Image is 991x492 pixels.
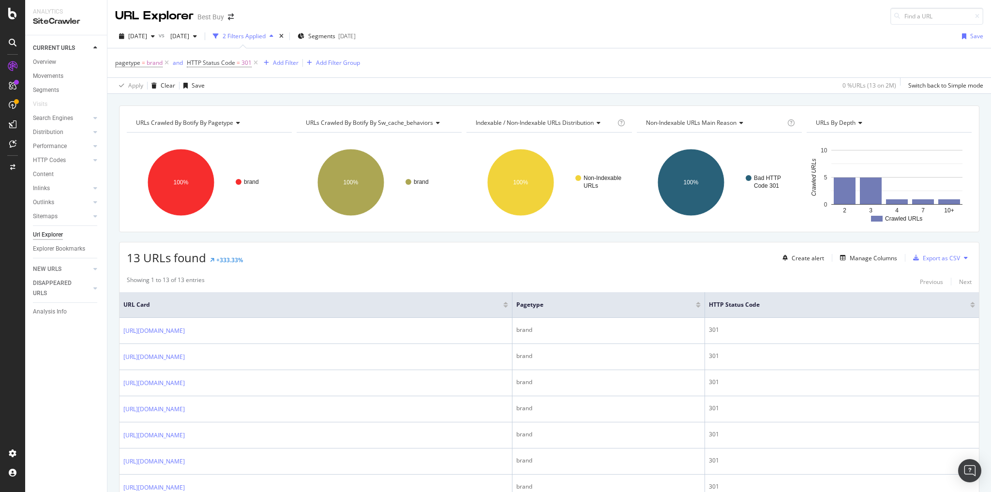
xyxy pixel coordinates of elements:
div: CURRENT URLS [33,43,75,53]
div: and [173,59,183,67]
div: HTTP Codes [33,155,66,165]
div: Save [192,81,205,89]
text: Crawled URLs [885,215,922,222]
button: Manage Columns [836,252,897,264]
span: vs [159,31,166,39]
h4: Indexable / Non-Indexable URLs Distribution [474,115,615,131]
button: Save [958,29,983,44]
text: 100% [174,179,189,186]
button: Create alert [779,250,824,266]
text: Non-Indexable [584,175,621,181]
a: Analysis Info [33,307,100,317]
span: = [142,59,145,67]
div: URL Explorer [115,8,194,24]
div: Visits [33,99,47,109]
span: 2025 Sep. 4th [166,32,189,40]
div: Add Filter Group [316,59,360,67]
text: 100% [683,179,698,186]
div: 301 [709,404,975,413]
text: 100% [344,179,359,186]
span: 301 [241,56,252,70]
text: 2 [843,207,846,214]
svg: A chart. [807,140,971,224]
a: Performance [33,141,90,151]
div: Search Engines [33,113,73,123]
a: [URL][DOMAIN_NAME] [123,352,185,362]
button: Export as CSV [909,250,960,266]
svg: A chart. [637,140,801,224]
div: brand [516,430,700,439]
button: Add Filter [260,57,299,69]
div: arrow-right-arrow-left [228,14,234,20]
span: Indexable / Non-Indexable URLs distribution [476,119,594,127]
div: Next [959,278,972,286]
div: Outlinks [33,197,54,208]
a: NEW URLS [33,264,90,274]
div: brand [516,352,700,360]
div: Manage Columns [850,254,897,262]
div: SiteCrawler [33,16,99,27]
div: DISAPPEARED URLS [33,278,82,298]
div: Url Explorer [33,230,63,240]
span: URLs Crawled By Botify By sw_cache_behaviors [306,119,433,127]
a: [URL][DOMAIN_NAME] [123,457,185,466]
button: Add Filter Group [303,57,360,69]
span: HTTP Status Code [187,59,235,67]
button: Clear [148,78,175,93]
text: 5 [824,174,827,181]
text: brand [244,179,259,185]
a: Visits [33,99,57,109]
div: 301 [709,456,975,465]
div: Add Filter [273,59,299,67]
div: Best Buy [197,12,224,22]
div: Switch back to Simple mode [908,81,983,89]
button: and [173,58,183,67]
span: pagetype [516,300,681,309]
a: Sitemaps [33,211,90,222]
text: 7 [921,207,925,214]
span: 2025 Sep. 23rd [128,32,147,40]
a: [URL][DOMAIN_NAME] [123,326,185,336]
text: brand [414,179,429,185]
div: 2 Filters Applied [223,32,266,40]
div: [DATE] [338,32,356,40]
h4: Non-Indexable URLs Main Reason [644,115,785,131]
text: 3 [869,207,872,214]
button: Next [959,276,972,287]
button: Previous [920,276,943,287]
a: [URL][DOMAIN_NAME] [123,404,185,414]
div: 301 [709,482,975,491]
div: times [277,31,285,41]
div: 301 [709,430,975,439]
h4: URLs Crawled By Botify By pagetype [134,115,283,131]
div: Apply [128,81,143,89]
button: [DATE] [115,29,159,44]
text: 10+ [944,207,954,214]
text: Crawled URLs [811,159,817,196]
div: Export as CSV [923,254,960,262]
text: 4 [895,207,899,214]
div: Create alert [792,254,824,262]
div: Previous [920,278,943,286]
div: 301 [709,326,975,334]
div: 301 [709,378,975,387]
svg: A chart. [297,140,461,224]
span: URLs by Depth [816,119,856,127]
svg: A chart. [466,140,631,224]
button: [DATE] [166,29,201,44]
h4: URLs by Depth [814,115,963,131]
text: 100% [513,179,528,186]
svg: A chart. [127,140,291,224]
a: Explorer Bookmarks [33,244,100,254]
div: brand [516,378,700,387]
span: Segments [308,32,335,40]
text: 0 [824,201,827,208]
a: Movements [33,71,100,81]
div: brand [516,404,700,413]
button: Apply [115,78,143,93]
span: 13 URLs found [127,250,206,266]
